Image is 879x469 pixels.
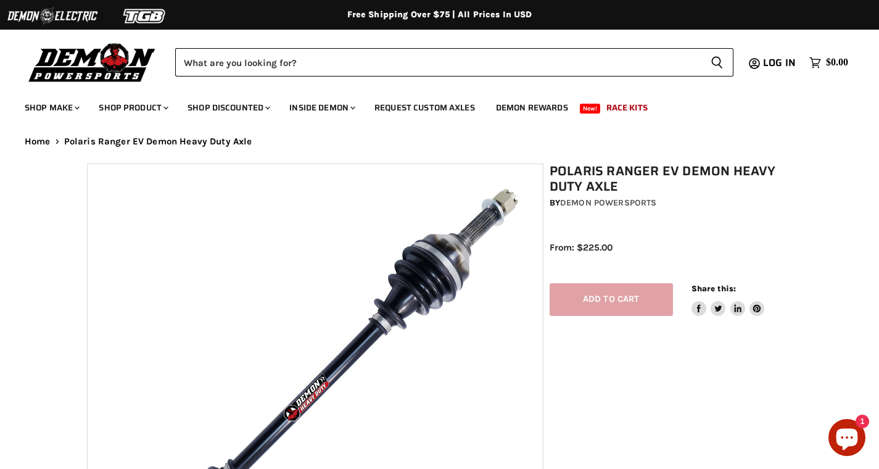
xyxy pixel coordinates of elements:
inbox-online-store-chat: Shopify online store chat [825,419,869,459]
span: From: $225.00 [550,242,613,253]
a: Request Custom Axles [365,95,484,120]
img: Demon Powersports [25,40,160,84]
aside: Share this: [691,283,765,316]
a: Demon Powersports [560,197,656,208]
span: $0.00 [826,57,848,68]
a: $0.00 [803,54,854,72]
span: Log in [763,55,796,70]
a: Shop Product [89,95,176,120]
a: Shop Make [15,95,87,120]
div: by [550,196,799,210]
a: Log in [757,57,803,68]
span: Share this: [691,284,736,293]
a: Home [25,136,51,147]
a: Shop Discounted [178,95,278,120]
a: Inside Demon [280,95,363,120]
ul: Main menu [15,90,845,120]
h1: Polaris Ranger EV Demon Heavy Duty Axle [550,164,799,194]
input: Search [175,48,701,77]
img: TGB Logo 2 [99,4,191,28]
button: Search [701,48,733,77]
span: New! [580,104,601,114]
form: Product [175,48,733,77]
a: Race Kits [597,95,657,120]
a: Demon Rewards [487,95,577,120]
span: Polaris Ranger EV Demon Heavy Duty Axle [64,136,252,147]
img: Demon Electric Logo 2 [6,4,99,28]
